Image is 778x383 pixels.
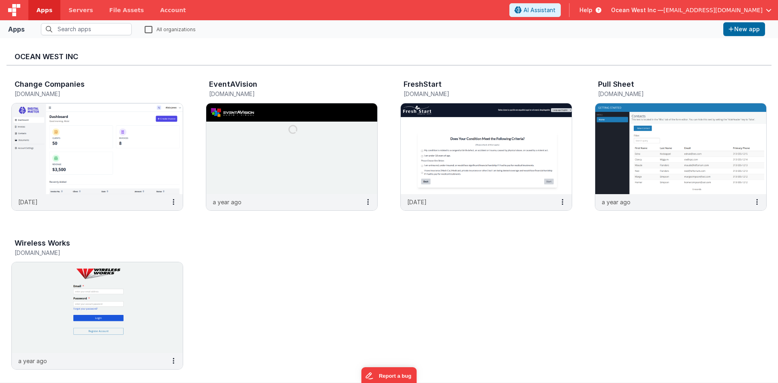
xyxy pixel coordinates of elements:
[145,25,196,33] label: All organizations
[209,80,257,88] h3: EventAVision
[68,6,93,14] span: Servers
[509,3,561,17] button: AI Assistant
[213,198,242,206] p: a year ago
[15,80,85,88] h3: Change Companies
[109,6,144,14] span: File Assets
[209,91,357,97] h5: [DOMAIN_NAME]
[598,80,634,88] h3: Pull Sheet
[723,22,765,36] button: New app
[404,80,442,88] h3: FreshStart
[602,198,631,206] p: a year ago
[36,6,52,14] span: Apps
[407,198,427,206] p: [DATE]
[15,250,163,256] h5: [DOMAIN_NAME]
[41,23,132,35] input: Search apps
[18,357,47,365] p: a year ago
[524,6,556,14] span: AI Assistant
[611,6,772,14] button: Ocean West Inc — [EMAIL_ADDRESS][DOMAIN_NAME]
[15,239,70,247] h3: Wireless Works
[663,6,763,14] span: [EMAIL_ADDRESS][DOMAIN_NAME]
[598,91,746,97] h5: [DOMAIN_NAME]
[18,198,38,206] p: [DATE]
[404,91,552,97] h5: [DOMAIN_NAME]
[611,6,663,14] span: Ocean West Inc —
[579,6,592,14] span: Help
[8,24,25,34] div: Apps
[15,91,163,97] h5: [DOMAIN_NAME]
[15,53,763,61] h3: Ocean West Inc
